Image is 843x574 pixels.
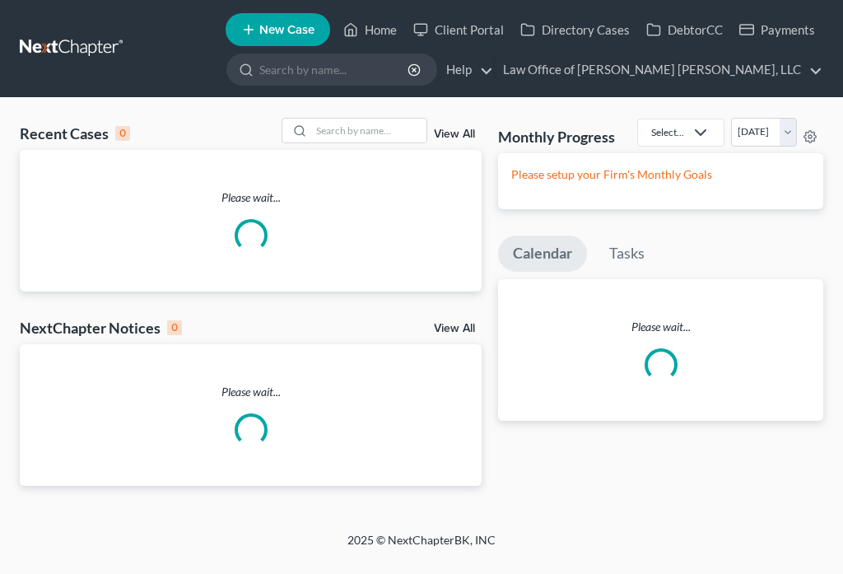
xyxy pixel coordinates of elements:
a: Law Office of [PERSON_NAME] [PERSON_NAME], LLC [495,55,822,85]
a: Directory Cases [512,15,638,44]
a: Payments [731,15,823,44]
a: Client Portal [405,15,512,44]
input: Search by name... [259,54,410,85]
p: Please setup your Firm's Monthly Goals [511,166,810,183]
a: DebtorCC [638,15,731,44]
p: Please wait... [498,319,823,335]
div: 2025 © NextChapterBK, INC [26,532,817,562]
div: Recent Cases [20,124,130,143]
a: Tasks [594,236,659,272]
a: View All [434,128,475,140]
div: 0 [167,320,182,335]
div: NextChapter Notices [20,318,182,338]
div: Select... [651,125,684,139]
a: Calendar [498,236,587,272]
p: Please wait... [20,189,482,206]
a: View All [434,323,475,334]
p: Please wait... [20,384,482,400]
h3: Monthly Progress [498,127,615,147]
a: Home [335,15,405,44]
span: New Case [259,24,314,36]
a: Help [438,55,493,85]
div: 0 [115,126,130,141]
input: Search by name... [311,119,426,142]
